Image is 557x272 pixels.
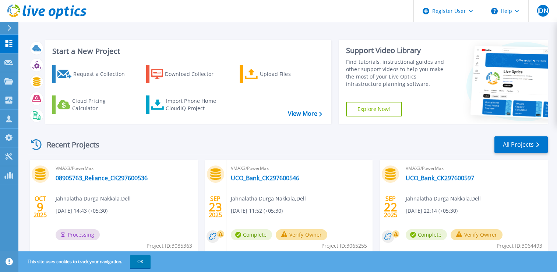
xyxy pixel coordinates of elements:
[384,204,397,210] span: 22
[52,95,134,114] a: Cloud Pricing Calculator
[406,229,447,240] span: Complete
[346,46,451,55] div: Support Video Library
[260,67,319,81] div: Upload Files
[56,174,148,182] a: 08905763_Reliance_CK297600536
[146,65,228,83] a: Download Collector
[231,174,299,182] a: UCO_Bank_CK297600546
[52,65,134,83] a: Request a Collection
[33,193,47,220] div: OCT 2025
[240,65,322,83] a: Upload Files
[56,229,100,240] span: Processing
[72,97,131,112] div: Cloud Pricing Calculator
[406,164,543,172] span: VMAX3/PowerMax
[276,229,328,240] button: Verify Owner
[537,8,548,14] span: JDN
[37,204,43,210] span: 9
[73,67,132,81] div: Request a Collection
[321,242,367,250] span: Project ID: 3065255
[56,164,193,172] span: VMAX3/PowerMax
[231,164,369,172] span: VMAX3/PowerMax
[451,229,503,240] button: Verify Owner
[406,207,458,215] span: [DATE] 22:14 (+05:30)
[497,242,542,250] span: Project ID: 3064493
[208,193,222,220] div: SEP 2025
[406,174,474,182] a: UCO_Bank_CK297600597
[20,255,151,268] span: This site uses cookies to track your navigation.
[346,102,402,116] a: Explore Now!
[406,195,481,203] span: Jahnalatha Durga Nakkala , Dell
[130,255,151,268] button: OK
[231,229,272,240] span: Complete
[165,67,224,81] div: Download Collector
[346,58,451,88] div: Find tutorials, instructional guides and other support videos to help you make the most of your L...
[209,204,222,210] span: 23
[56,195,131,203] span: Jahnalatha Durga Nakkala , Dell
[494,136,548,153] a: All Projects
[166,97,223,112] div: Import Phone Home CloudIQ Project
[231,195,306,203] span: Jahnalatha Durga Nakkala , Dell
[231,207,283,215] span: [DATE] 11:52 (+05:30)
[56,207,107,215] span: [DATE] 14:43 (+05:30)
[288,110,322,117] a: View More
[28,136,109,154] div: Recent Projects
[384,193,398,220] div: SEP 2025
[147,242,192,250] span: Project ID: 3085363
[52,47,322,55] h3: Start a New Project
